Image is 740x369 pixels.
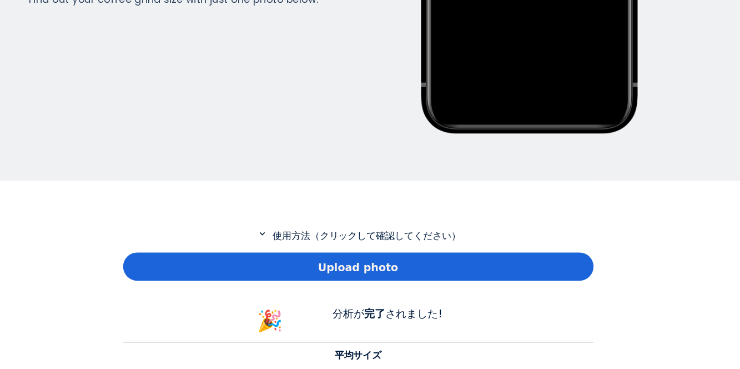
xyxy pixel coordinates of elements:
p: 使用方法（クリックして確認してください） [148,236,592,250]
span: Upload photo [332,266,407,281]
mat-icon: expand_more [273,236,286,246]
p: 平均サイズ [148,350,592,363]
b: 完了 [376,311,396,322]
div: 分析が されました! [315,309,481,338]
span: 🎉 [275,312,299,335]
